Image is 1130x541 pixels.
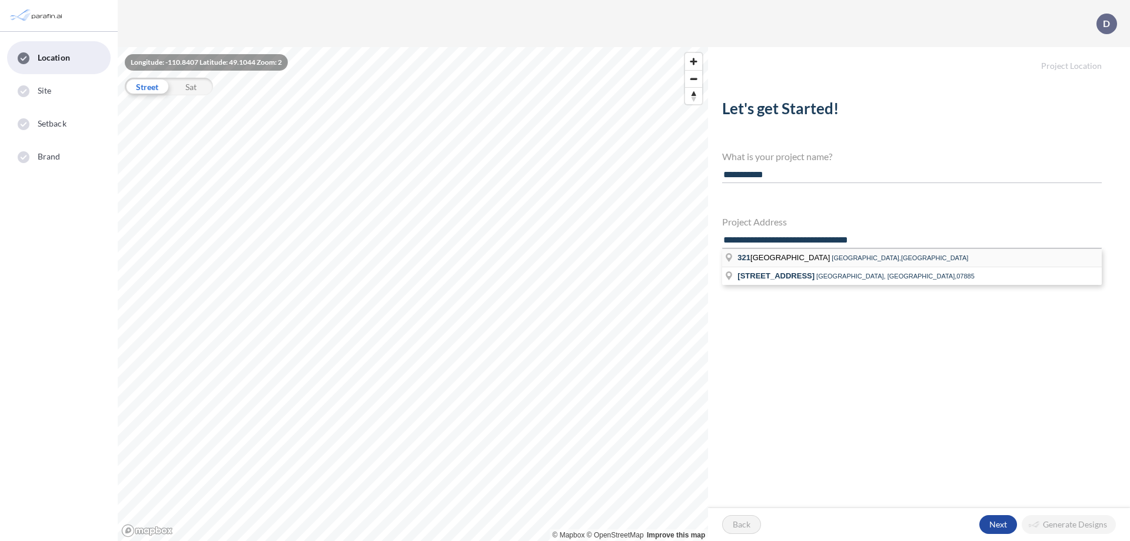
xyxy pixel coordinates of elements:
h2: Let's get Started! [722,99,1102,122]
h5: Project Location [708,47,1130,71]
span: Zoom out [685,71,702,87]
h4: What is your project name? [722,151,1102,162]
div: Street [125,78,169,95]
a: Improve this map [647,531,705,539]
img: Parafin [9,5,66,26]
span: [GEOGRAPHIC_DATA] [737,253,832,262]
span: Site [38,85,51,97]
span: [GEOGRAPHIC_DATA],[GEOGRAPHIC_DATA] [832,254,968,261]
button: Reset bearing to north [685,87,702,104]
div: Sat [169,78,213,95]
p: Next [989,519,1007,530]
span: [GEOGRAPHIC_DATA], [GEOGRAPHIC_DATA],07885 [816,273,975,280]
span: Brand [38,151,61,162]
button: Zoom out [685,70,702,87]
span: Location [38,52,70,64]
span: Setback [38,118,67,130]
p: D [1103,18,1110,29]
span: 321 [737,253,750,262]
button: Next [979,515,1017,534]
span: Reset bearing to north [685,88,702,104]
a: Mapbox homepage [121,524,173,537]
button: Zoom in [685,53,702,70]
canvas: Map [118,47,708,541]
span: [STREET_ADDRESS] [737,271,815,280]
a: Mapbox [553,531,585,539]
div: Longitude: -110.8407 Latitude: 49.1044 Zoom: 2 [125,54,288,71]
a: OpenStreetMap [587,531,644,539]
h4: Project Address [722,216,1102,227]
